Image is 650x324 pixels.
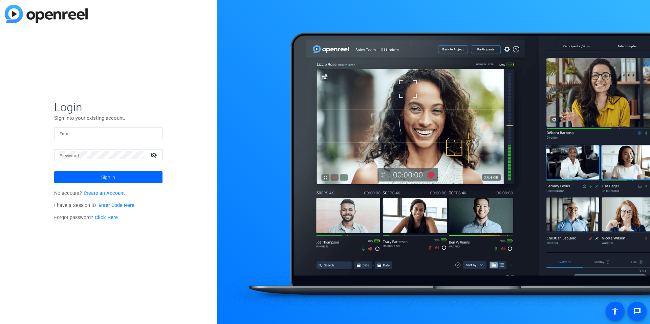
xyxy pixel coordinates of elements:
[54,114,162,122] p: Sign into your existing account.
[611,307,619,315] mat-icon: accessibility
[54,171,162,183] button: Sign in
[60,154,79,158] mat-label: Password
[84,190,125,196] a: Create an Account
[60,129,157,137] input: Enter Email Address
[54,215,118,221] span: Forgot password?
[101,169,115,186] span: Sign in
[146,150,162,160] mat-icon: visibility_off
[95,215,118,221] a: Click Here
[99,203,134,208] a: Enter Code Here
[54,190,125,196] span: No account?
[54,100,162,114] span: Login
[60,132,71,136] mat-label: Email
[633,307,641,315] mat-icon: message
[54,203,134,208] span: I have a Session ID.
[5,5,88,23] img: blue-gradient.svg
